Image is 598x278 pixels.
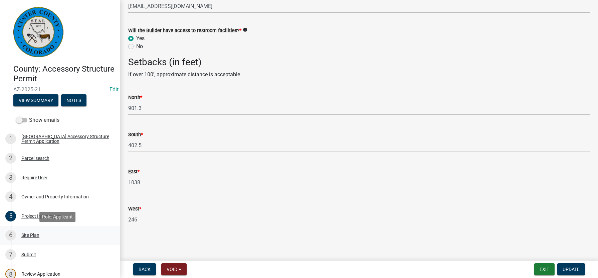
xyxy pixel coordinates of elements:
button: Update [557,263,585,275]
wm-modal-confirm: Summary [13,98,58,103]
label: Show emails [16,116,59,124]
h4: County: Accessory Structure Permit [13,64,115,84]
span: Void [167,267,177,272]
button: Notes [61,94,86,106]
label: No [136,42,143,51]
span: AZ-2025-21 [13,86,107,93]
label: Will the Builder have access to restroom facilities? [128,28,241,33]
div: 3 [5,172,16,183]
div: Owner and Property Information [21,194,89,199]
div: 6 [5,230,16,241]
p: If over 100', approximate distance is acceptable [128,71,590,79]
span: Back [139,267,151,272]
img: Custer County, Colorado [13,7,63,57]
label: West [128,207,141,211]
label: North [128,95,142,100]
label: South [128,132,143,137]
button: Void [161,263,187,275]
h3: Setbacks (in feet) [128,57,590,68]
div: Require User [21,175,47,180]
div: Parcel search [21,156,49,161]
div: 1 [5,133,16,144]
i: info [243,27,247,32]
button: View Summary [13,94,58,106]
div: Role: Applicant [39,212,75,222]
div: Review Application [21,272,60,276]
label: East [128,170,140,174]
wm-modal-confirm: Edit Application Number [110,86,119,93]
a: Edit [110,86,119,93]
div: Project Information [21,214,62,218]
span: Update [563,267,580,272]
div: 4 [5,191,16,202]
div: 5 [5,211,16,221]
wm-modal-confirm: Notes [61,98,86,103]
button: Exit [534,263,555,275]
div: 7 [5,249,16,260]
button: Back [133,263,156,275]
div: Site Plan [21,233,39,238]
div: Submit [21,252,36,257]
label: Yes [136,34,145,42]
div: 2 [5,153,16,164]
div: [GEOGRAPHIC_DATA] Accessory Structure Permit Application [21,134,110,144]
